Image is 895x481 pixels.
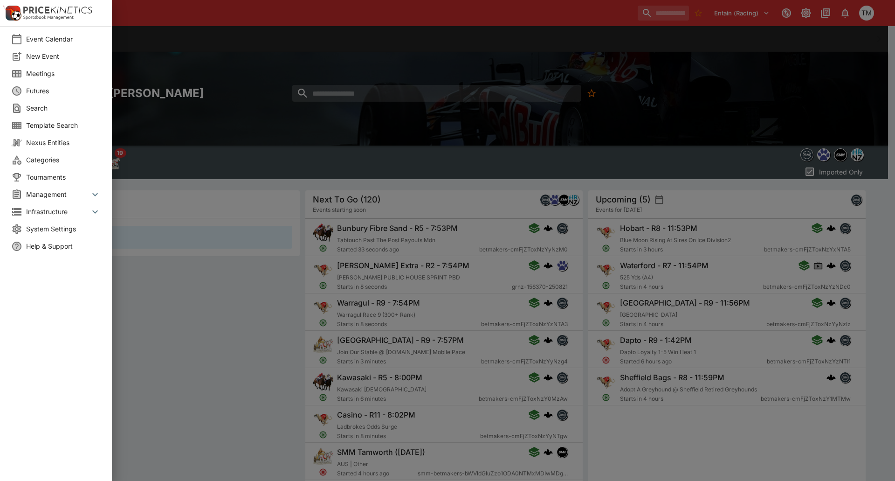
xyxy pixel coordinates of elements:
[26,241,101,251] span: Help & Support
[26,86,101,96] span: Futures
[23,15,74,20] img: Sportsbook Management
[23,7,92,14] img: PriceKinetics
[26,34,101,44] span: Event Calendar
[26,120,101,130] span: Template Search
[26,138,101,147] span: Nexus Entities
[3,4,21,22] img: PriceKinetics Logo
[26,172,101,182] span: Tournaments
[26,207,89,216] span: Infrastructure
[26,69,101,78] span: Meetings
[26,103,101,113] span: Search
[26,155,101,165] span: Categories
[26,51,101,61] span: New Event
[26,189,89,199] span: Management
[26,224,101,234] span: System Settings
